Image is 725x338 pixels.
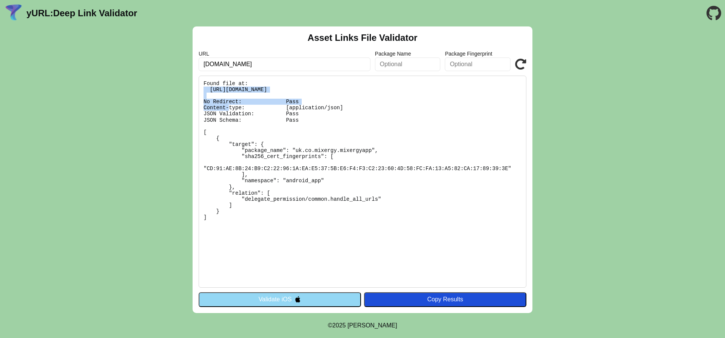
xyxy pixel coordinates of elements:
div: Copy Results [368,296,523,303]
h2: Asset Links File Validator [308,33,418,43]
label: URL [199,51,370,57]
img: yURL Logo [4,3,23,23]
footer: © [328,313,397,338]
pre: Found file at: [URL][DOMAIN_NAME] No Redirect: Pass Content-type: [application/json] JSON Validat... [199,76,526,288]
button: Validate iOS [199,292,361,307]
img: appleIcon.svg [295,296,301,302]
label: Package Fingerprint [445,51,511,57]
input: Required [199,57,370,71]
input: Optional [445,57,511,71]
button: Copy Results [364,292,526,307]
span: 2025 [332,322,346,329]
a: Michael Ibragimchayev's Personal Site [347,322,397,329]
input: Optional [375,57,441,71]
a: yURL:Deep Link Validator [26,8,137,19]
label: Package Name [375,51,441,57]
